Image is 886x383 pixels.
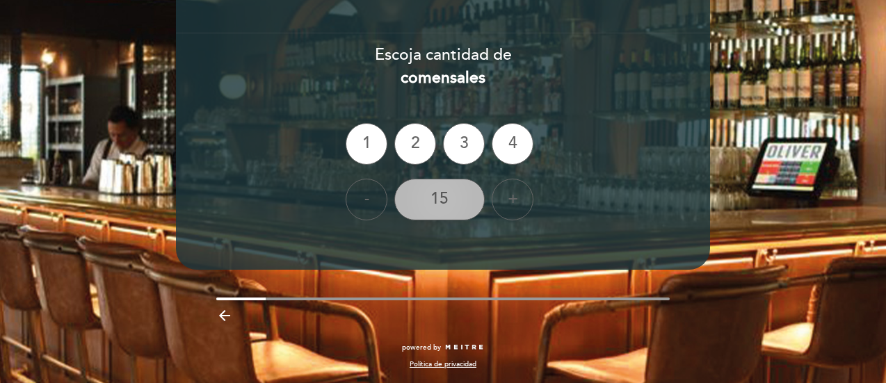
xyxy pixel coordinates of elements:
[346,123,387,165] div: 1
[175,44,711,90] div: Escoja cantidad de
[401,68,485,88] b: comensales
[492,179,533,220] div: +
[394,179,485,220] div: 15
[492,123,533,165] div: 4
[346,179,387,220] div: -
[402,343,441,352] span: powered by
[402,343,484,352] a: powered by
[216,307,233,324] i: arrow_backward
[410,359,476,369] a: Política de privacidad
[444,344,484,351] img: MEITRE
[443,123,485,165] div: 3
[394,123,436,165] div: 2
